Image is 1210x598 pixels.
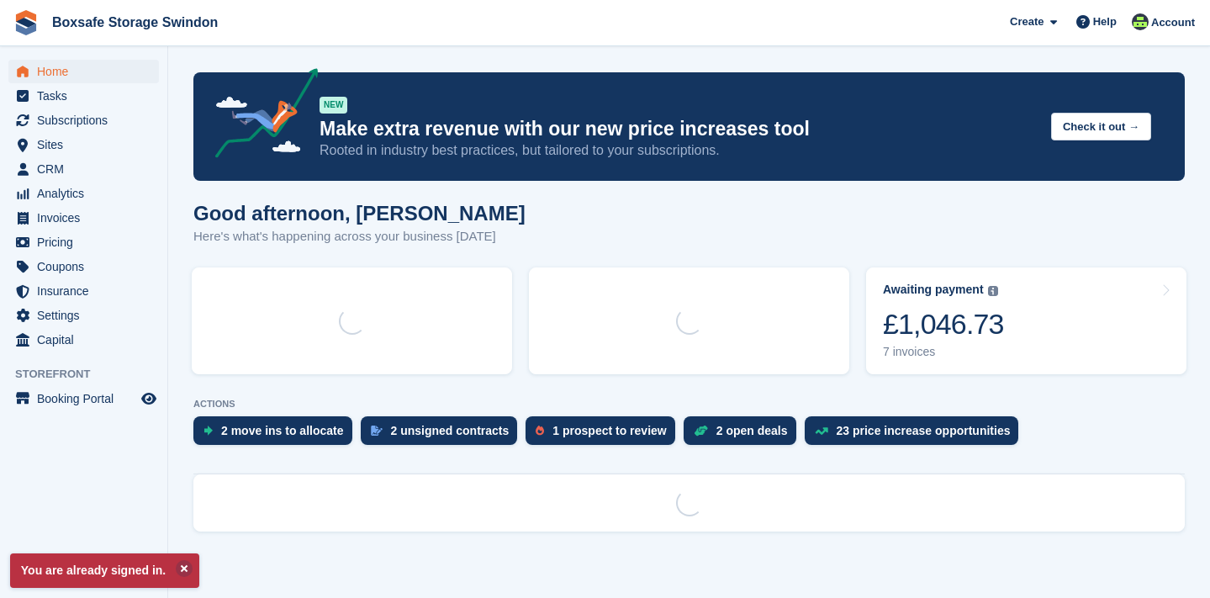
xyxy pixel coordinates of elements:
span: Settings [37,304,138,327]
a: menu [8,84,159,108]
a: menu [8,279,159,303]
span: Account [1151,14,1195,31]
a: menu [8,157,159,181]
span: CRM [37,157,138,181]
a: menu [8,60,159,83]
button: Check it out → [1051,113,1151,140]
h1: Good afternoon, [PERSON_NAME] [193,202,526,225]
div: 2 move ins to allocate [221,424,344,437]
div: 2 unsigned contracts [391,424,510,437]
div: 7 invoices [883,345,1004,359]
img: deal-1b604bf984904fb50ccaf53a9ad4b4a5d6e5aea283cecdc64d6e3604feb123c2.svg [694,425,708,437]
img: price-adjustments-announcement-icon-8257ccfd72463d97f412b2fc003d46551f7dbcb40ab6d574587a9cd5c0d94... [201,68,319,164]
a: menu [8,387,159,410]
a: Preview store [139,389,159,409]
span: Storefront [15,366,167,383]
p: Rooted in industry best practices, but tailored to your subscriptions. [320,141,1038,160]
div: £1,046.73 [883,307,1004,341]
div: NEW [320,97,347,114]
span: Help [1093,13,1117,30]
p: You are already signed in. [10,553,199,588]
a: 2 open deals [684,416,805,453]
p: Here's what's happening across your business [DATE] [193,227,526,246]
img: price_increase_opportunities-93ffe204e8149a01c8c9dc8f82e8f89637d9d84a8eef4429ea346261dce0b2c0.svg [815,427,828,435]
a: 2 unsigned contracts [361,416,526,453]
span: Create [1010,13,1044,30]
img: icon-info-grey-7440780725fd019a000dd9b08b2336e03edf1995a4989e88bcd33f0948082b44.svg [988,286,998,296]
img: stora-icon-8386f47178a22dfd0bd8f6a31ec36ba5ce8667c1dd55bd0f319d3a0aa187defe.svg [13,10,39,35]
img: move_ins_to_allocate_icon-fdf77a2bb77ea45bf5b3d319d69a93e2d87916cf1d5bf7949dd705db3b84f3ca.svg [203,426,213,436]
img: Julia Matthews [1132,13,1149,30]
a: menu [8,328,159,352]
p: Make extra revenue with our new price increases tool [320,117,1038,141]
span: Pricing [37,230,138,254]
span: Tasks [37,84,138,108]
a: menu [8,304,159,327]
a: 23 price increase opportunities [805,416,1028,453]
a: menu [8,206,159,230]
span: Booking Portal [37,387,138,410]
a: menu [8,230,159,254]
div: 2 open deals [716,424,788,437]
div: 23 price increase opportunities [837,424,1011,437]
div: 1 prospect to review [552,424,666,437]
a: Awaiting payment £1,046.73 7 invoices [866,267,1186,374]
a: Boxsafe Storage Swindon [45,8,225,36]
span: Sites [37,133,138,156]
span: Home [37,60,138,83]
a: 1 prospect to review [526,416,683,453]
a: 2 move ins to allocate [193,416,361,453]
span: Coupons [37,255,138,278]
p: ACTIONS [193,399,1185,410]
span: Analytics [37,182,138,205]
a: menu [8,182,159,205]
div: Awaiting payment [883,283,984,297]
a: menu [8,255,159,278]
a: menu [8,108,159,132]
span: Invoices [37,206,138,230]
img: prospect-51fa495bee0391a8d652442698ab0144808aea92771e9ea1ae160a38d050c398.svg [536,426,544,436]
span: Insurance [37,279,138,303]
img: contract_signature_icon-13c848040528278c33f63329250d36e43548de30e8caae1d1a13099fd9432cc5.svg [371,426,383,436]
span: Subscriptions [37,108,138,132]
span: Capital [37,328,138,352]
a: menu [8,133,159,156]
